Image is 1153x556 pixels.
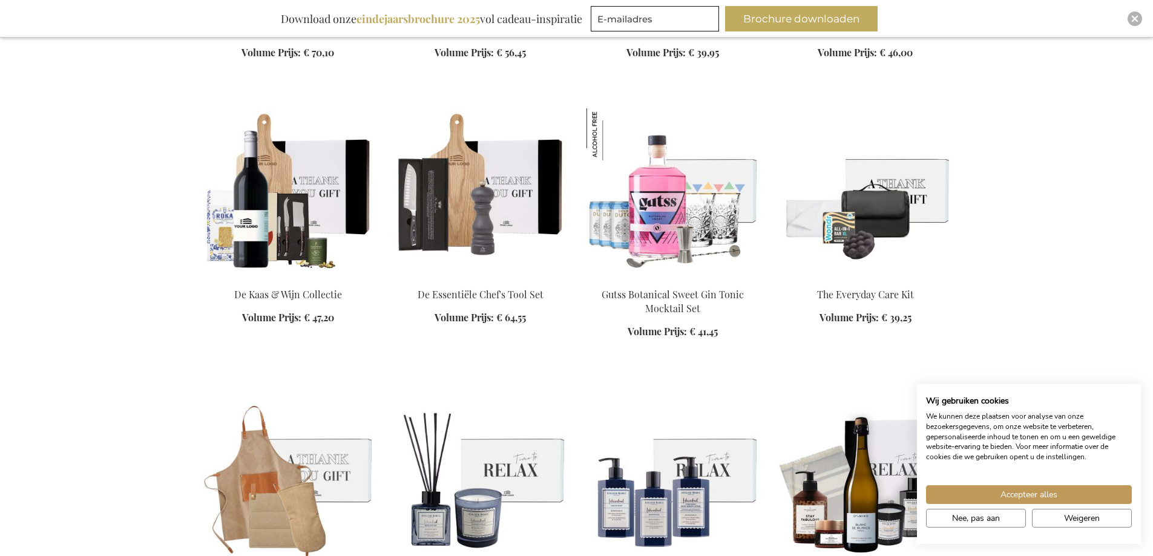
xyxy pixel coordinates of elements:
span: Volume Prijs: [626,46,686,59]
a: De Essentiële Chef's Tool Set [394,273,567,284]
span: € 70,10 [303,46,334,59]
form: marketing offers and promotions [591,6,723,35]
span: Weigeren [1064,512,1100,525]
span: Volume Prijs: [241,46,301,59]
a: Volume Prijs: € 56,45 [435,46,526,60]
a: The Everyday Care Kit [817,288,914,301]
a: De Kaas & Wijn Collectie [202,273,375,284]
span: Volume Prijs: [628,325,687,338]
a: Volume Prijs: € 47,20 [242,311,334,325]
div: Download onze vol cadeau-inspiratie [275,6,588,31]
img: De Kaas & Wijn Collectie [202,108,375,278]
span: € 56,45 [496,46,526,59]
img: Gutss Botanical Sweet Gin Tonic Mocktail Set [586,108,639,160]
a: Volume Prijs: € 39,25 [820,311,912,325]
a: The Everyday Care Kit [779,273,952,284]
a: Gutss Botanical Sweet Gin Tonic Mocktail Set [602,288,744,315]
span: € 39,25 [881,311,912,324]
img: Close [1131,15,1138,22]
h2: Wij gebruiken cookies [926,396,1132,407]
span: € 46,00 [879,46,913,59]
input: E-mailadres [591,6,719,31]
span: Volume Prijs: [818,46,877,59]
button: Brochure downloaden [725,6,878,31]
button: Pas cookie voorkeuren aan [926,509,1026,528]
span: Nee, pas aan [952,512,1000,525]
img: Gutss Botanical Sweet Gin Tonic Mocktail Set [586,108,760,278]
span: Accepteer alles [1000,488,1057,501]
span: Volume Prijs: [435,311,494,324]
a: Volume Prijs: € 64,55 [435,311,526,325]
button: Accepteer alle cookies [926,485,1132,504]
span: € 64,55 [496,311,526,324]
span: € 39,95 [688,46,719,59]
a: Volume Prijs: € 41,45 [628,325,718,339]
button: Alle cookies weigeren [1032,509,1132,528]
img: De Essentiële Chef's Tool Set [394,108,567,278]
span: € 47,20 [304,311,334,324]
span: € 41,45 [689,325,718,338]
span: Volume Prijs: [435,46,494,59]
span: Volume Prijs: [820,311,879,324]
span: Volume Prijs: [242,311,301,324]
a: Volume Prijs: € 39,95 [626,46,719,60]
div: Close [1128,11,1142,26]
img: The Everyday Care Kit [779,108,952,278]
a: De Essentiële Chef's Tool Set [418,288,544,301]
b: eindejaarsbrochure 2025 [356,11,480,26]
p: We kunnen deze plaatsen voor analyse van onze bezoekersgegevens, om onze website te verbeteren, g... [926,411,1132,462]
a: Gutss Botanical Sweet Gin Tonic Mocktail Set Gutss Botanical Sweet Gin Tonic Mocktail Set [586,273,760,284]
a: De Kaas & Wijn Collectie [234,288,342,301]
a: Volume Prijs: € 70,10 [241,46,334,60]
a: Volume Prijs: € 46,00 [818,46,913,60]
